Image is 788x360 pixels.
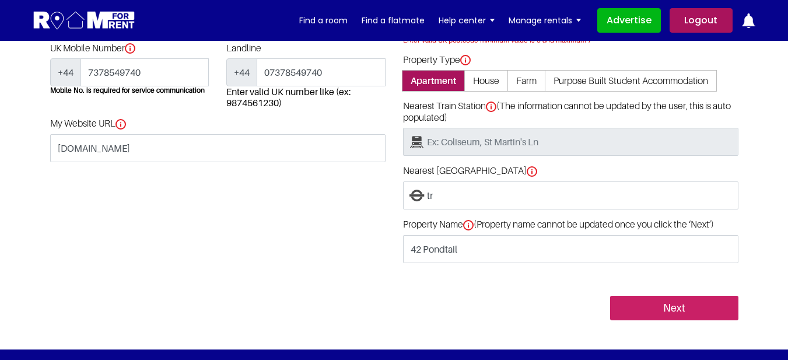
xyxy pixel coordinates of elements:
img: info.svg [115,119,126,130]
img: info.svg [460,55,471,65]
li: Enter valid UK number like (ex: 9874561230) [226,86,386,109]
input: Property Name [403,235,738,263]
span: House [464,70,508,92]
span: Apartment [402,70,465,92]
img: info.svg [486,102,496,112]
input: UK Mobile Number [80,58,209,86]
img: ic-notification [741,13,756,28]
input: Next [610,296,738,320]
label: Nearest Train Station (The information cannot be updated by the user, this is auto populated) [403,100,738,123]
label: UK Mobile Number [50,43,135,54]
img: Logo for Room for Rent, featuring a welcoming design with a house icon and modern typography [33,10,136,32]
a: Manage rentals [509,12,581,29]
span: +44 [226,58,257,86]
span: Farm [507,70,545,92]
img: info.svg [125,43,135,54]
input: Website URL [50,134,386,162]
a: Help center [439,12,495,29]
img: info.svg [463,220,474,230]
input: Ex: Coliseum, St Martin's Ln [403,128,738,156]
label: My Website URL [50,118,126,130]
label: Property Name (Property name cannot be updated once you click the ‘Next’) [403,219,714,230]
a: Logout [670,8,733,33]
img: info.svg [527,166,537,177]
span: Purpose Built Student Accommodation [545,70,717,92]
input: UK Landline Number [257,58,386,86]
label: Nearest [GEOGRAPHIC_DATA] [403,165,537,177]
a: Advertise [597,8,661,33]
input: Ex: 21 Duke St Hill, London [403,181,738,209]
label: Landline [226,43,261,54]
label: Property Type [403,54,471,66]
a: Find a flatmate [362,12,425,29]
span: +44 [50,58,81,86]
a: Find a room [299,12,348,29]
b: Mobile No. is required for service communication [50,86,205,95]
